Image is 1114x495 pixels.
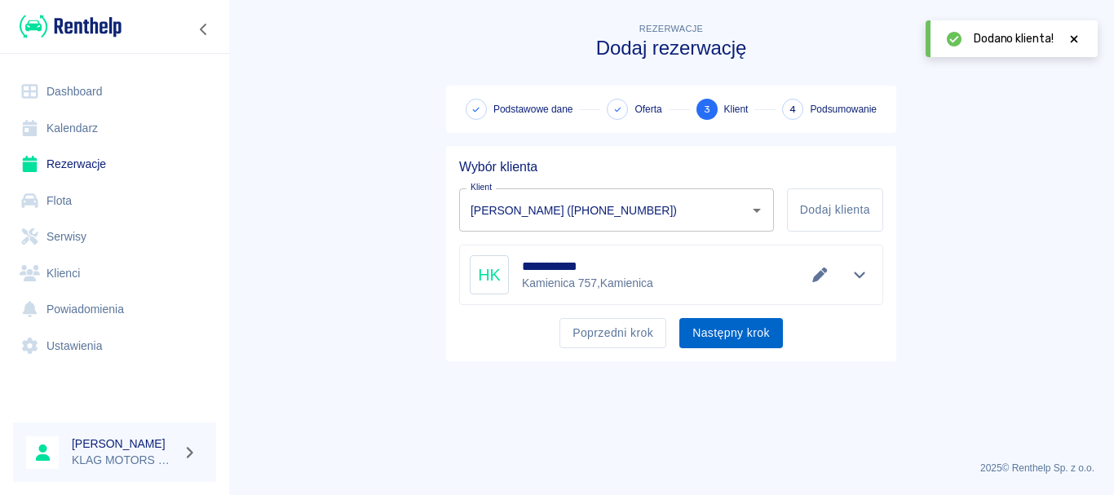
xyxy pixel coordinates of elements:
[72,435,176,452] h6: [PERSON_NAME]
[745,199,768,222] button: Otwórz
[634,102,661,117] span: Oferta
[13,13,122,40] a: Renthelp logo
[13,255,216,292] a: Klienci
[471,181,492,193] label: Klient
[459,159,883,175] h5: Wybór klienta
[13,146,216,183] a: Rezerwacje
[13,219,216,255] a: Serwisy
[13,110,216,147] a: Kalendarz
[72,452,176,469] p: KLAG MOTORS Rent a Car
[192,19,216,40] button: Zwiń nawigację
[13,328,216,365] a: Ustawienia
[639,24,703,33] span: Rezerwacje
[974,30,1054,47] span: Dodano klienta!
[446,37,896,60] h3: Dodaj rezerwację
[13,73,216,110] a: Dashboard
[847,263,873,286] button: Pokaż szczegóły
[493,102,572,117] span: Podstawowe dane
[724,102,749,117] span: Klient
[248,461,1094,475] p: 2025 © Renthelp Sp. z o.o.
[20,13,122,40] img: Renthelp logo
[789,101,796,118] span: 4
[704,101,710,118] span: 3
[810,102,877,117] span: Podsumowanie
[559,318,666,348] button: Poprzedni krok
[807,263,833,286] button: Edytuj dane
[522,275,656,292] p: Kamienica 757 , Kamienica
[787,188,883,232] button: Dodaj klienta
[679,318,783,348] button: Następny krok
[13,291,216,328] a: Powiadomienia
[470,255,509,294] div: HK
[13,183,216,219] a: Flota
